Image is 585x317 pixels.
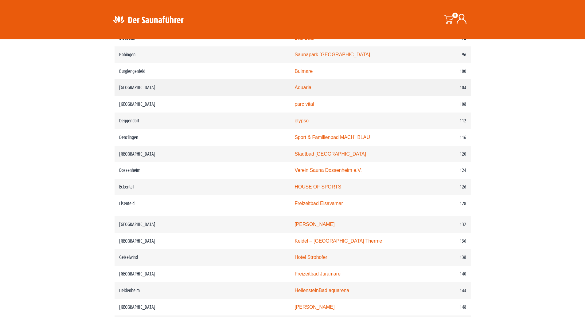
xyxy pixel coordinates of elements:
[415,129,471,146] td: 116
[294,222,334,227] a: [PERSON_NAME]
[294,304,334,310] a: [PERSON_NAME]
[115,46,290,63] td: Bobingen
[294,255,327,260] a: Hotel Strohofer
[415,146,471,162] td: 120
[415,282,471,299] td: 144
[415,216,471,233] td: 132
[115,266,290,282] td: [GEOGRAPHIC_DATA]
[294,118,309,123] a: elypso
[115,233,290,249] td: [GEOGRAPHIC_DATA]
[294,52,370,57] a: Saunapark [GEOGRAPHIC_DATA]
[294,238,382,244] a: Keidel – [GEOGRAPHIC_DATA] Therme
[115,63,290,80] td: Burglengenfeld
[294,101,314,107] a: parc vital
[115,162,290,179] td: Dossenheim
[115,113,290,129] td: Deggendorf
[415,162,471,179] td: 124
[115,249,290,266] td: Geiselwind
[415,266,471,282] td: 140
[294,288,349,293] a: HellensteinBad aquarena
[415,179,471,195] td: 126
[115,282,290,299] td: Heidenheim
[415,79,471,96] td: 104
[415,96,471,113] td: 108
[294,69,313,74] a: Bulmare
[294,184,341,189] a: HOUSE OF SPORTS
[115,96,290,113] td: [GEOGRAPHIC_DATA]
[415,233,471,249] td: 136
[415,299,471,315] td: 148
[294,151,366,157] a: Stadtbad [GEOGRAPHIC_DATA]
[115,79,290,96] td: [GEOGRAPHIC_DATA]
[294,135,370,140] a: Sport & Familienbad MACH´ BLAU
[115,299,290,315] td: [GEOGRAPHIC_DATA]
[415,46,471,63] td: 96
[115,195,290,216] td: Elsenfeld
[294,271,341,276] a: Freizeitbad Juramare
[115,179,290,195] td: Eckental
[115,146,290,162] td: [GEOGRAPHIC_DATA]
[415,195,471,216] td: 128
[294,168,362,173] a: Verein Sauna Dossenheim e.V.
[115,216,290,233] td: [GEOGRAPHIC_DATA]
[452,13,458,18] span: 0
[415,113,471,129] td: 112
[294,85,311,90] a: Aquaria
[294,201,343,206] a: Freizeitbad Elsavamar
[115,129,290,146] td: Denzlingen
[415,249,471,266] td: 138
[415,63,471,80] td: 100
